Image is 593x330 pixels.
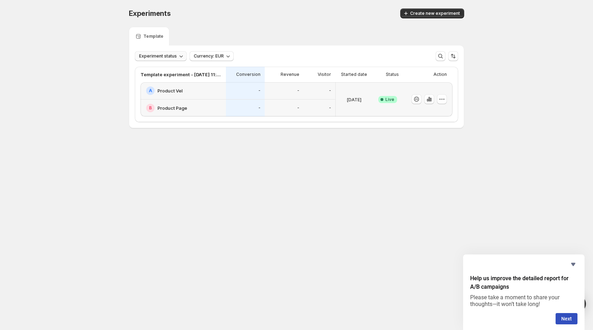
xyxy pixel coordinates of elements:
[386,72,399,77] p: Status
[149,88,152,94] h2: A
[236,72,260,77] p: Conversion
[297,105,299,111] p: -
[157,104,187,112] h2: Product Page
[448,51,458,61] button: Sort the results
[400,8,464,18] button: Create new experiment
[433,72,447,77] p: Action
[470,260,577,324] div: Help us improve the detailed report for A/B campaigns
[190,51,234,61] button: Currency: EUR
[318,72,331,77] p: Visitor
[135,51,187,61] button: Experiment status
[258,88,260,94] p: -
[470,294,577,307] p: Please take a moment to share your thoughts—it won’t take long!
[329,88,331,94] p: -
[149,105,152,111] h2: B
[297,88,299,94] p: -
[258,105,260,111] p: -
[194,53,224,59] span: Currency: EUR
[143,34,163,39] p: Template
[129,9,171,18] span: Experiments
[385,97,394,102] span: Live
[470,274,577,291] h2: Help us improve the detailed report for A/B campaigns
[341,72,367,77] p: Started date
[281,72,299,77] p: Revenue
[140,71,222,78] p: Template experiment - [DATE] 11:54:20
[410,11,460,16] span: Create new experiment
[569,260,577,269] button: Hide survey
[157,87,182,94] h2: Product Vel
[556,313,577,324] button: Next question
[347,96,361,103] p: [DATE]
[329,105,331,111] p: -
[139,53,177,59] span: Experiment status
